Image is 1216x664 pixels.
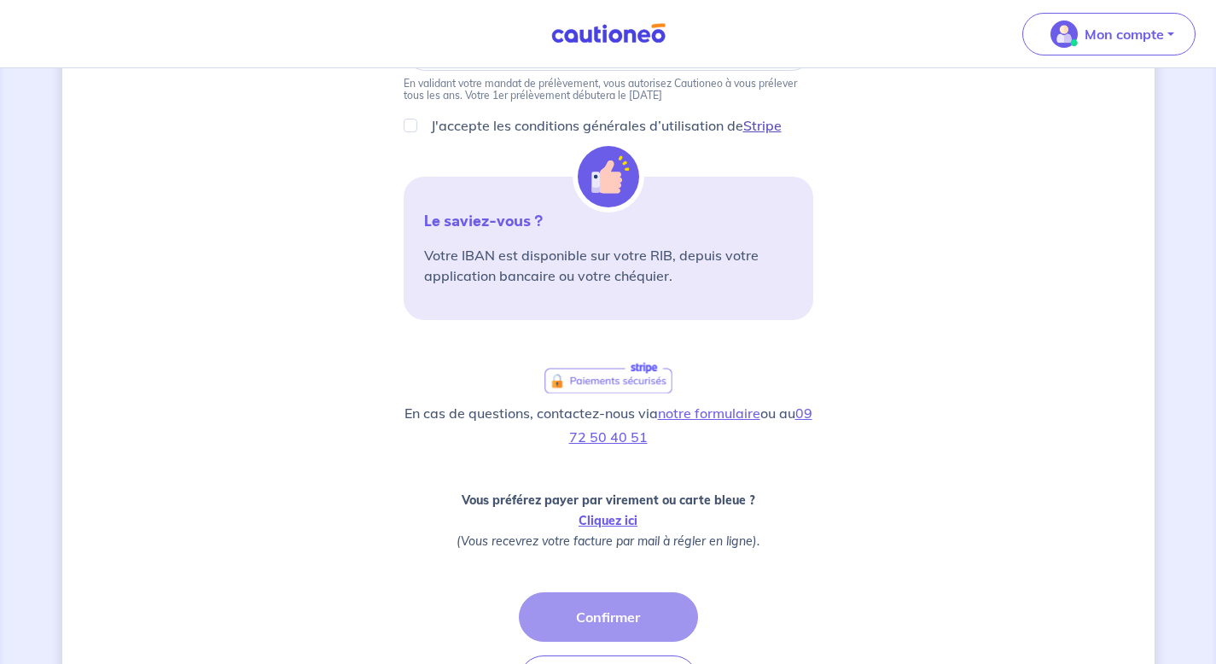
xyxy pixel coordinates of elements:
p: Le saviez-vous ? [424,211,793,231]
a: notre formulaire [658,405,760,422]
button: illu_account_valid_menu.svgMon compte [1022,13,1196,55]
a: Cliquez ici [579,513,637,528]
em: (Vous recevrez votre facture par mail à régler en ligne). [457,533,759,549]
p: J'accepte les conditions générales d’utilisation de [431,115,782,136]
a: logo-stripe [544,361,673,394]
p: Votre IBAN est disponible sur votre RIB, depuis votre application bancaire ou votre chéquier. [424,245,793,286]
p: Mon compte [1085,24,1164,44]
img: Cautioneo [544,23,672,44]
img: illu_account_valid_menu.svg [1050,20,1078,48]
p: En validant votre mandat de prélèvement, vous autorisez Cautioneo à vous prélever tous les ans. V... [404,78,813,102]
a: 09 72 50 40 51 [569,405,812,446]
a: Stripe [743,117,782,134]
strong: Vous préférez payer par virement ou carte bleue ? [462,492,755,508]
img: logo-stripe [544,362,672,393]
img: illu_alert_hand.svg [578,146,639,207]
p: En cas de questions, contactez-nous via ou au [404,401,813,449]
